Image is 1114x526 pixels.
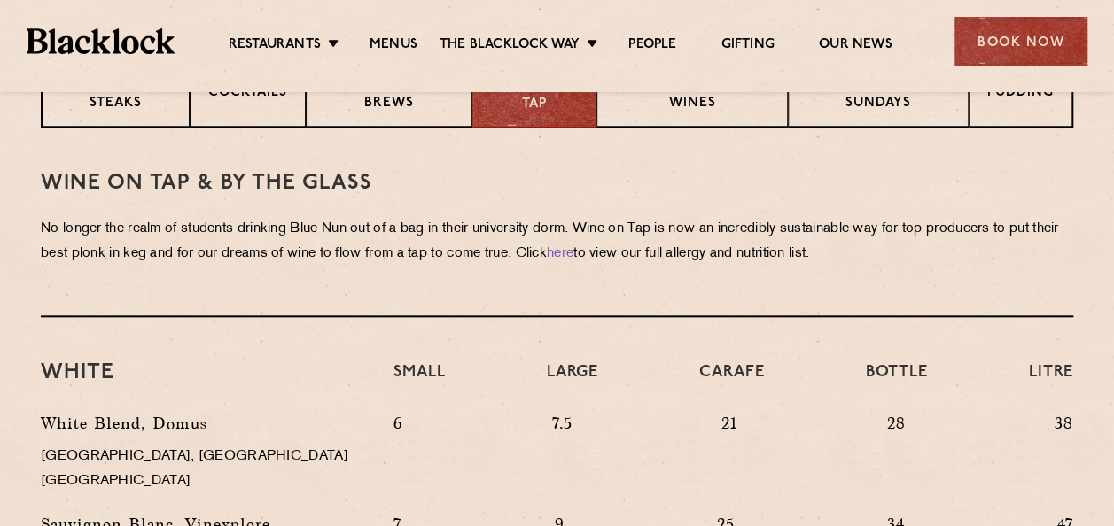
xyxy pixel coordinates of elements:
h4: Carafe [699,361,764,402]
p: Blacklock Brews [324,73,454,115]
p: Cocktails [208,83,287,105]
div: Book Now [954,17,1087,66]
a: People [628,36,676,56]
p: Pudding [987,83,1054,105]
h3: WINE on tap & by the glass [41,172,1073,195]
p: Wine on Tap [491,74,578,114]
h4: Bottle [866,361,928,402]
h4: Small [393,361,445,402]
h4: Large [547,361,598,402]
a: Menus [370,36,417,56]
p: Blacklock Sundays [806,73,950,115]
img: BL_Textured_Logo-footer-cropped.svg [27,28,175,53]
p: [GEOGRAPHIC_DATA], [GEOGRAPHIC_DATA] [GEOGRAPHIC_DATA] [41,445,367,494]
a: Gifting [721,36,774,56]
p: 21 [721,411,738,503]
h3: White [41,361,367,384]
p: No longer the realm of students drinking Blue Nun out of a bag in their university dorm. Wine on ... [41,217,1073,267]
p: 38 [1055,411,1073,503]
p: Chops & Steaks [60,73,171,115]
h4: Litre [1029,361,1073,402]
p: 28 [887,411,906,503]
a: Our News [819,36,892,56]
a: here [547,247,573,260]
p: 7.5 [551,411,572,503]
a: Restaurants [229,36,321,56]
p: 6 [393,411,402,503]
p: Our favourite wines [615,73,768,115]
p: White Blend, Domus [41,411,367,436]
a: The Blacklock Way [440,36,580,56]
